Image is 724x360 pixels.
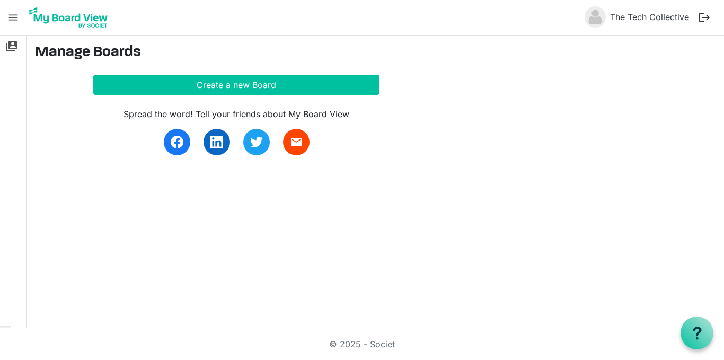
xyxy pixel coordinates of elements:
[26,4,111,31] img: My Board View Logo
[5,36,18,57] span: switch_account
[35,44,716,62] h3: Manage Boards
[585,6,606,28] img: no-profile-picture.svg
[283,129,310,155] a: email
[171,136,183,148] img: facebook.svg
[290,136,303,148] span: email
[210,136,223,148] img: linkedin.svg
[3,7,23,28] span: menu
[329,339,395,349] a: © 2025 - Societ
[606,6,693,28] a: The Tech Collective
[93,108,379,120] div: Spread the word! Tell your friends about My Board View
[250,136,263,148] img: twitter.svg
[93,75,379,95] button: Create a new Board
[693,6,716,29] button: logout
[26,4,116,31] a: My Board View Logo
